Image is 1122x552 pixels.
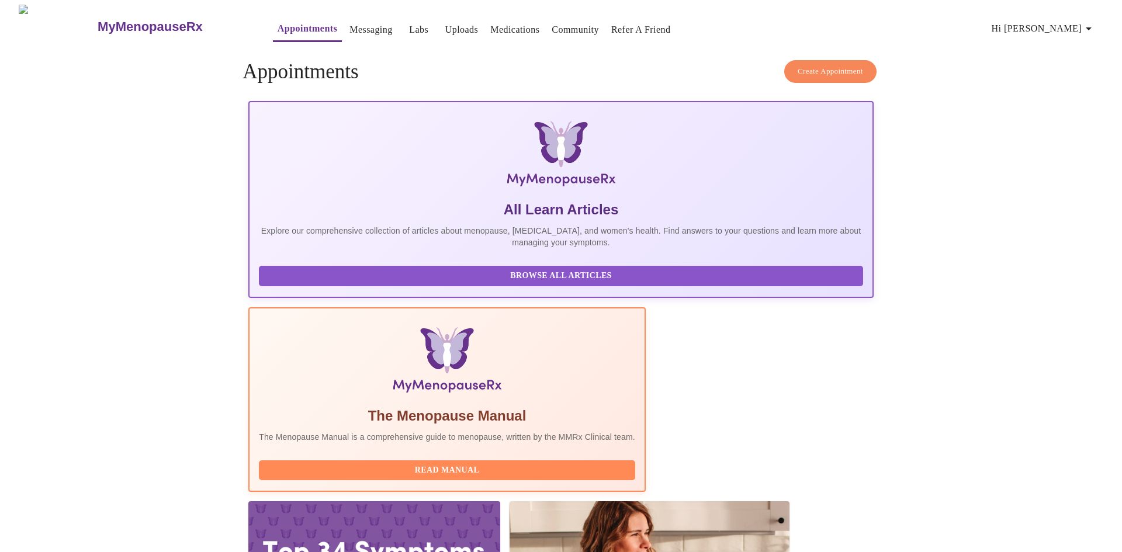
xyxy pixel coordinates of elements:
img: MyMenopauseRx Logo [19,5,96,48]
p: Explore our comprehensive collection of articles about menopause, [MEDICAL_DATA], and women's hea... [259,225,863,248]
button: Appointments [273,17,342,42]
span: Hi [PERSON_NAME] [992,20,1096,37]
span: Browse All Articles [271,269,851,283]
button: Labs [400,18,438,41]
h5: The Menopause Manual [259,407,635,425]
h4: Appointments [243,60,879,84]
a: Medications [490,22,539,38]
a: Messaging [349,22,392,38]
img: MyMenopauseRx Logo [353,121,769,191]
button: Refer a Friend [607,18,676,41]
img: Menopause Manual [318,327,575,397]
a: Uploads [445,22,479,38]
a: Refer a Friend [611,22,671,38]
a: MyMenopauseRx [96,6,250,47]
button: Read Manual [259,460,635,481]
span: Create Appointment [798,65,863,78]
a: Labs [409,22,428,38]
a: Read Manual [259,464,638,474]
span: Read Manual [271,463,624,478]
h3: MyMenopauseRx [98,19,203,34]
a: Browse All Articles [259,270,866,280]
h5: All Learn Articles [259,200,863,219]
button: Browse All Articles [259,266,863,286]
button: Uploads [441,18,483,41]
button: Hi [PERSON_NAME] [987,17,1100,40]
button: Messaging [345,18,397,41]
a: Community [552,22,599,38]
button: Create Appointment [784,60,877,83]
button: Medications [486,18,544,41]
button: Community [547,18,604,41]
a: Appointments [278,20,337,37]
p: The Menopause Manual is a comprehensive guide to menopause, written by the MMRx Clinical team. [259,431,635,443]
